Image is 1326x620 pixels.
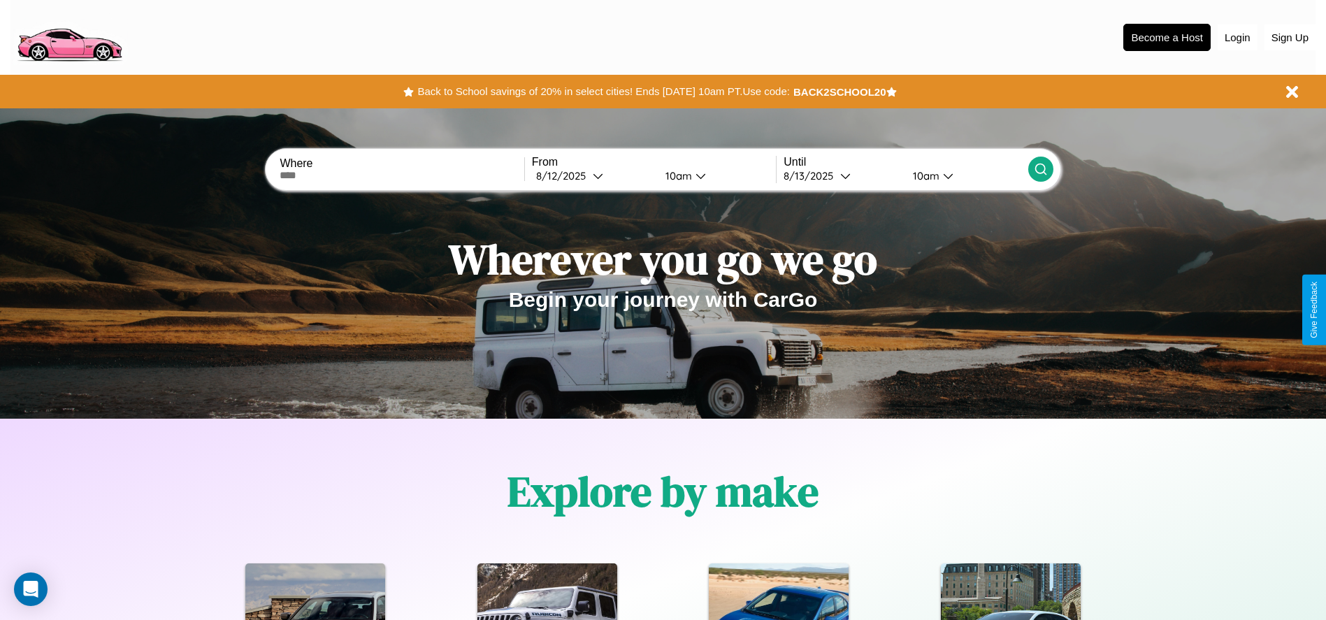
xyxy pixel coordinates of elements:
[532,156,776,168] label: From
[1123,24,1211,51] button: Become a Host
[414,82,793,101] button: Back to School savings of 20% in select cities! Ends [DATE] 10am PT.Use code:
[784,169,840,182] div: 8 / 13 / 2025
[14,572,48,606] div: Open Intercom Messenger
[1264,24,1316,50] button: Sign Up
[1309,282,1319,338] div: Give Feedback
[658,169,696,182] div: 10am
[536,169,593,182] div: 8 / 12 / 2025
[507,463,819,520] h1: Explore by make
[784,156,1028,168] label: Until
[793,86,886,98] b: BACK2SCHOOL20
[532,168,654,183] button: 8/12/2025
[654,168,777,183] button: 10am
[906,169,943,182] div: 10am
[902,168,1028,183] button: 10am
[10,7,128,65] img: logo
[1218,24,1257,50] button: Login
[280,157,524,170] label: Where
